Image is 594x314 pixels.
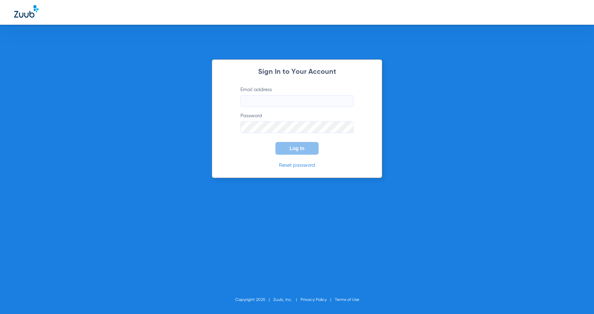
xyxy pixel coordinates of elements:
[230,69,364,76] h2: Sign In to Your Account
[279,163,315,168] a: Reset password
[273,296,301,303] li: Zuub, Inc.
[290,146,304,151] span: Log In
[275,142,319,155] button: Log In
[240,121,354,133] input: Password
[301,298,327,302] a: Privacy Policy
[240,86,354,107] label: Email address
[240,112,354,133] label: Password
[14,5,39,18] img: Zuub Logo
[240,95,354,107] input: Email address
[235,296,273,303] li: Copyright 2025
[335,298,359,302] a: Terms of Use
